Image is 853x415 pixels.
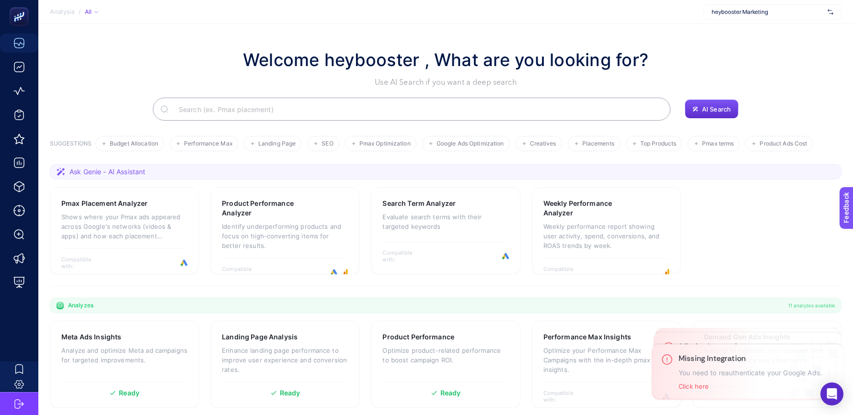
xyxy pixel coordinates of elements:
[371,187,520,274] a: Search Term AnalyzerEvaluate search terms with their targeted keywordsCompatible with:
[760,140,807,147] span: Product Ads Cost
[382,332,454,342] h3: Product Performance
[543,390,587,403] span: Compatible with:
[69,167,145,177] span: Ask Genie - AI Assistant
[679,382,709,390] button: Click here
[280,390,300,396] span: Ready
[222,332,298,342] h3: Landing Page Analysis
[382,212,508,231] p: Evaluate search terms with their targeted keywords
[222,346,348,374] p: Enhance landing page performance to improve user experience and conversion rates.
[110,140,158,147] span: Budget Allocation
[68,302,93,309] span: Analyzes
[85,8,98,16] div: All
[820,382,843,405] div: Open Intercom Messenger
[61,256,104,269] span: Compatible with:
[382,199,456,208] h3: Search Term Analyzer
[359,140,411,147] span: Pmax Optimization
[702,105,731,113] span: AI Search
[258,140,296,147] span: Landing Page
[171,96,663,123] input: Search
[222,199,318,218] h3: Product Performance Analyzer
[440,390,461,396] span: Ready
[712,8,824,16] span: heybooster Marketing
[828,7,833,17] img: svg%3e
[222,222,348,250] p: Identify underperforming products and focus on high-converting items for better results.
[530,140,556,147] span: Creatives
[382,346,508,365] p: Optimize product-related performance to boost campaign ROI.
[382,249,426,263] span: Compatible with:
[210,321,359,408] a: Landing Page AnalysisEnhance landing page performance to improve user experience and conversion r...
[61,199,148,208] h3: Pmax Placement Analyzer
[371,321,520,408] a: Product PerformanceOptimize product-related performance to boost campaign ROI.Ready
[61,332,121,342] h3: Meta Ads Insights
[50,321,199,408] a: Meta Ads InsightsAnalyze and optimize Meta ad campaigns for targeted improvements.Ready
[243,77,648,88] p: Use AI Search if you want a deep search
[210,187,359,274] a: Product Performance AnalyzerIdentify underperforming products and focus on high-converting items ...
[543,222,669,250] p: Weekly performance report showing user activity, spend, conversions, and ROAS trends by week.
[243,47,648,73] h1: Welcome heybooster , What are you looking for?
[640,140,676,147] span: Top Products
[692,321,841,408] a: Demand Gen Ads InsightsInsights to maximize your Demand Gen Ads performance and placements.Compat...
[788,302,835,309] span: 11 analyzes available
[532,321,681,408] a: Performance Max InsightsOptimize your Performance Max Campaigns with the in-depth pmax insights.C...
[543,332,631,342] h3: Performance Max Insights
[543,266,587,279] span: Compatible with:
[679,369,822,377] p: You need to reauthenticate your Google Ads.
[50,187,199,274] a: Pmax Placement AnalyzerShows where your Pmax ads appeared across Google's networks (videos & apps...
[582,140,614,147] span: Placements
[222,266,265,279] span: Compatible with:
[184,140,232,147] span: Performance Max
[119,390,139,396] span: Ready
[685,100,738,119] button: AI Search
[322,140,333,147] span: SEO
[702,140,734,147] span: Pmax terms
[679,354,822,363] h3: Missing Integration
[532,187,681,274] a: Weekly Performance AnalyzerWeekly performance report showing user activity, spend, conversions, a...
[437,140,504,147] span: Google Ads Optimization
[50,140,92,151] h3: SUGGESTIONS
[61,212,187,241] p: Shows where your Pmax ads appeared across Google's networks (videos & apps) and how each placemen...
[680,342,832,351] h3: Missing Integration
[6,3,36,11] span: Feedback
[50,8,75,16] span: Analysis
[543,199,639,218] h3: Weekly Performance Analyzer
[79,8,81,15] span: /
[61,346,187,365] p: Analyze and optimize Meta ad campaigns for targeted improvements.
[543,346,669,374] p: Optimize your Performance Max Campaigns with the in-depth pmax insights.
